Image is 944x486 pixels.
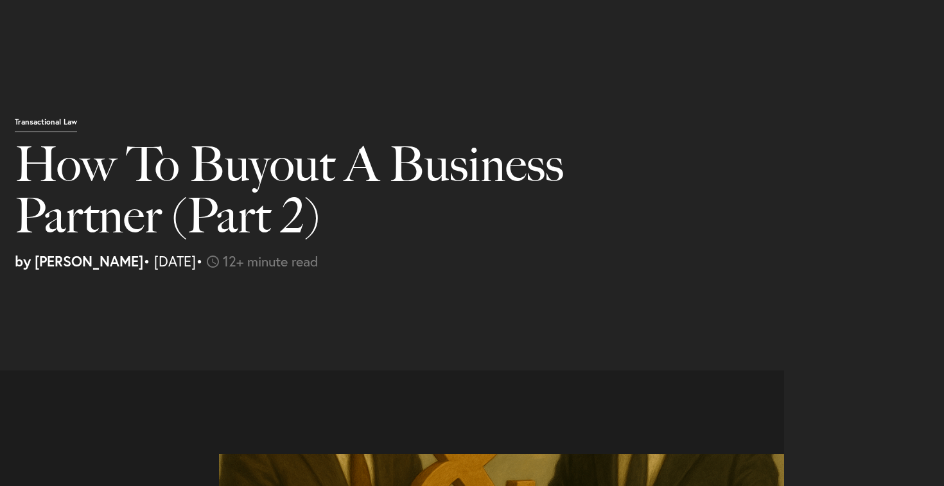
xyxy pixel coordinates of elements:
[196,252,203,270] span: •
[15,118,77,132] p: Transactional Law
[15,139,607,254] h1: How To Buyout A Business Partner (Part 2)
[15,252,143,270] strong: by [PERSON_NAME]
[223,252,319,270] span: 12+ minute read
[15,254,861,268] p: • [DATE]
[207,256,219,268] img: icon-time-light.svg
